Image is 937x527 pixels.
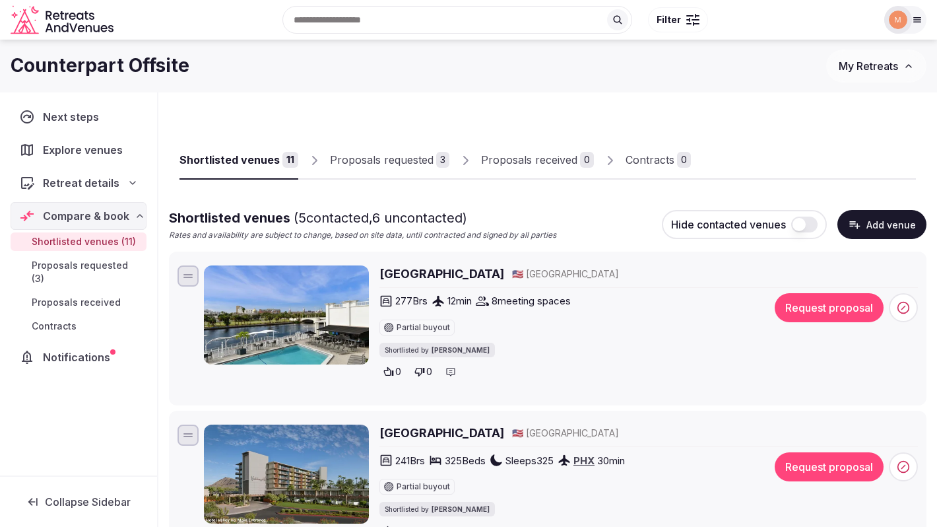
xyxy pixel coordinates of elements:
[379,502,495,516] div: Shortlisted by
[43,349,115,365] span: Notifications
[436,152,449,168] div: 3
[11,487,146,516] button: Collapse Sidebar
[512,427,523,439] span: 🇺🇸
[45,495,131,509] span: Collapse Sidebar
[169,210,467,226] span: Shortlisted venues
[626,152,674,168] div: Contracts
[11,5,116,35] a: Visit the homepage
[677,152,691,168] div: 0
[397,324,450,332] span: Partial buyout
[889,11,907,29] img: macey
[32,259,141,285] span: Proposals requested (3)
[397,483,450,491] span: Partial buyout
[512,268,523,279] span: 🇺🇸
[839,59,898,73] span: My Retreats
[526,267,619,281] span: [GEOGRAPHIC_DATA]
[11,317,146,335] a: Contracts
[11,343,146,371] a: Notifications
[179,152,280,168] div: Shortlisted venues
[775,452,884,481] button: Request proposal
[432,345,490,355] span: [PERSON_NAME]
[395,294,428,308] span: 277 Brs
[43,208,129,224] span: Compare & book
[657,13,681,26] span: Filter
[330,141,449,180] a: Proposals requested3
[671,218,786,231] span: Hide contacted venues
[379,363,405,381] button: 0
[837,210,926,239] button: Add venue
[648,7,708,32] button: Filter
[11,232,146,251] a: Shortlisted venues (11)
[481,152,577,168] div: Proposals received
[11,53,189,79] h1: Counterpart Offsite
[447,294,472,308] span: 12 min
[43,142,128,158] span: Explore venues
[379,343,495,357] div: Shortlisted by
[626,141,691,180] a: Contracts0
[492,294,571,308] span: 8 meeting spaces
[426,365,432,378] span: 0
[580,152,594,168] div: 0
[204,265,369,365] img: Hotel Tampa Riverwalk
[512,427,523,440] button: 🇺🇸
[43,109,104,125] span: Next steps
[597,454,625,468] span: 30 min
[445,454,486,468] span: 325 Beds
[282,152,298,168] div: 11
[505,454,554,468] span: Sleeps 325
[410,363,436,381] button: 0
[32,296,121,309] span: Proposals received
[330,152,434,168] div: Proposals requested
[169,230,556,241] p: Rates and availability are subject to change, based on site data, until contracted and signed by ...
[481,141,594,180] a: Proposals received0
[526,427,619,440] span: [GEOGRAPHIC_DATA]
[43,175,119,191] span: Retreat details
[11,5,116,35] svg: Retreats and Venues company logo
[395,454,425,468] span: 241 Brs
[379,425,504,441] a: [GEOGRAPHIC_DATA]
[204,425,369,524] img: Hotel Valley Ho
[32,235,136,248] span: Shortlisted venues (11)
[11,256,146,288] a: Proposals requested (3)
[11,293,146,312] a: Proposals received
[573,454,595,467] a: PHX
[512,267,523,281] button: 🇺🇸
[775,293,884,322] button: Request proposal
[32,320,77,333] span: Contracts
[395,365,401,378] span: 0
[11,103,146,131] a: Next steps
[379,265,504,282] a: [GEOGRAPHIC_DATA]
[294,210,467,226] span: ( 5 contacted, 6 uncontacted)
[432,505,490,514] span: [PERSON_NAME]
[11,136,146,164] a: Explore venues
[826,50,926,83] button: My Retreats
[179,141,298,180] a: Shortlisted venues11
